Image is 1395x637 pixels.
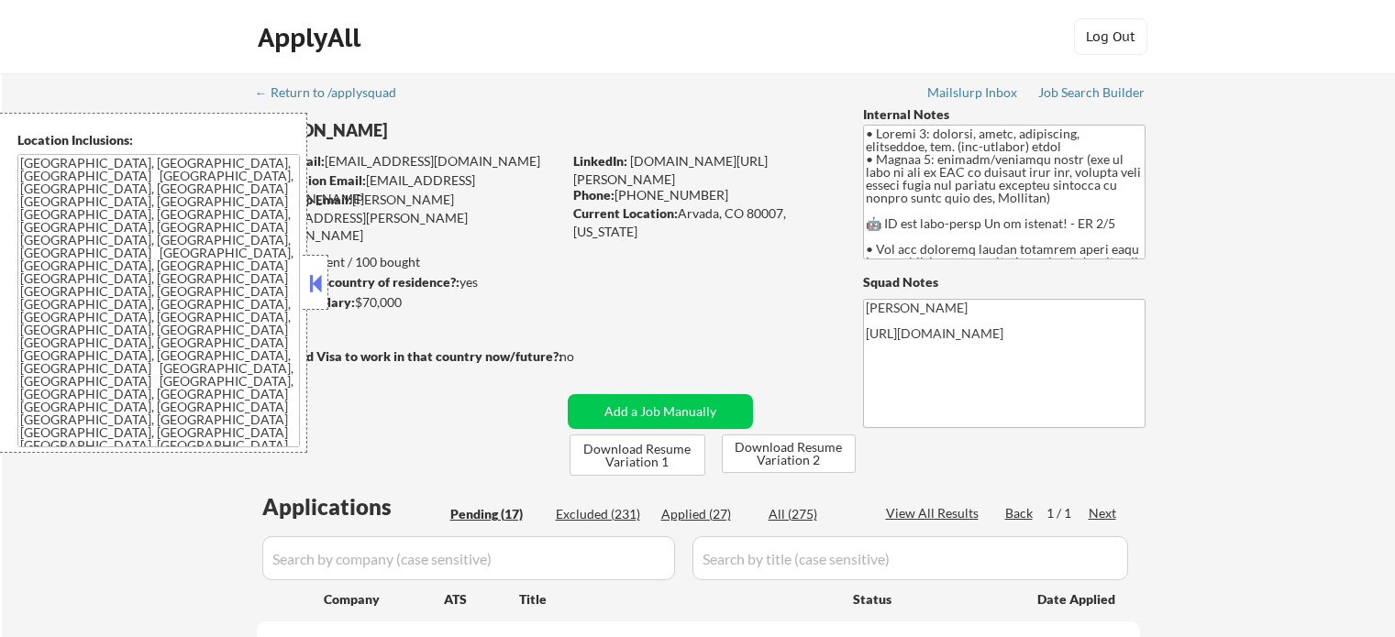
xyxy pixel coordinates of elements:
div: no [559,347,612,366]
div: [PERSON_NAME][EMAIL_ADDRESS][PERSON_NAME][DOMAIN_NAME] [257,191,561,245]
div: Next [1089,504,1118,522]
div: [PHONE_NUMBER] [573,186,833,204]
div: Back [1005,504,1035,522]
div: Arvada, CO 80007, [US_STATE] [573,204,833,240]
div: Pending (17) [450,505,542,523]
div: Date Applied [1037,590,1118,609]
div: ← Return to /applysquad [255,86,414,99]
strong: Phone: [573,187,614,203]
div: 27 sent / 100 bought [256,253,561,271]
div: Applications [262,496,444,518]
strong: Can work in country of residence?: [256,274,459,290]
div: [PERSON_NAME] [257,119,634,142]
div: Squad Notes [863,273,1146,291]
div: Status [853,582,1011,615]
strong: LinkedIn: [573,153,627,169]
div: View All Results [886,504,984,522]
a: ← Return to /applysquad [255,85,414,104]
div: All (275) [769,505,860,523]
a: Job Search Builder [1038,85,1146,104]
button: Download Resume Variation 1 [570,434,705,476]
button: Download Resume Variation 2 [722,434,856,473]
div: Internal Notes [863,105,1146,124]
strong: Current Location: [573,205,678,221]
div: ATS [444,590,519,609]
button: Log Out [1074,18,1147,55]
div: Mailslurp Inbox [927,86,1019,99]
button: Add a Job Manually [568,394,753,429]
input: Search by title (case sensitive) [692,536,1128,580]
div: [EMAIL_ADDRESS][DOMAIN_NAME] [258,171,561,207]
div: 1 / 1 [1046,504,1089,522]
div: Applied (27) [661,505,753,523]
div: $70,000 [256,293,561,312]
div: [EMAIL_ADDRESS][DOMAIN_NAME] [258,152,561,170]
a: [DOMAIN_NAME][URL][PERSON_NAME] [573,153,768,187]
a: Mailslurp Inbox [927,85,1019,104]
div: Title [519,590,836,609]
strong: Will need Visa to work in that country now/future?: [257,348,562,364]
div: yes [256,273,556,291]
div: Company [324,590,444,609]
div: Location Inclusions: [17,131,300,149]
input: Search by company (case sensitive) [262,536,675,580]
div: Job Search Builder [1038,86,1146,99]
div: Excluded (231) [556,505,648,523]
div: ApplyAll [258,22,366,53]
